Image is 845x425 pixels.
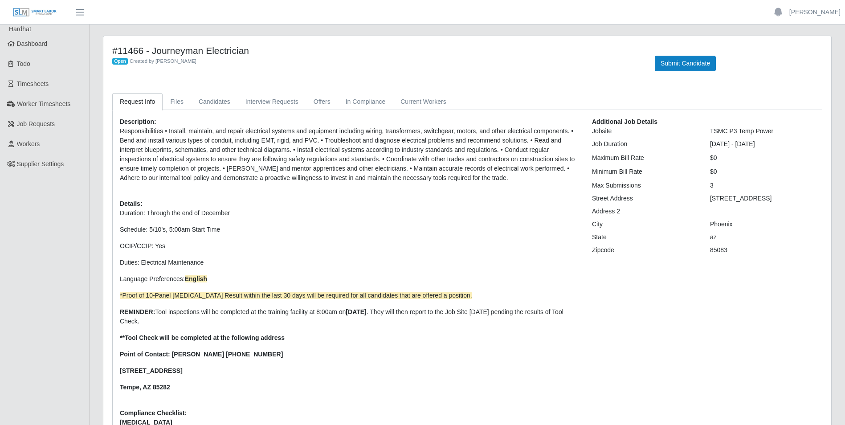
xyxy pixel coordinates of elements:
[17,160,64,168] span: Supplier Settings
[17,120,55,127] span: Job Requests
[17,100,70,107] span: Worker Timesheets
[112,58,128,65] span: Open
[120,274,579,284] p: Language Preferences:
[120,307,579,326] p: Tool inspections will be completed at the training facility at 8:00am on . They will then report ...
[703,127,821,136] div: TSMC P3 Temp Power
[120,409,187,417] b: Compliance Checklist:
[703,153,821,163] div: $0
[17,80,49,87] span: Timesheets
[238,93,306,110] a: Interview Requests
[393,93,453,110] a: Current Workers
[120,208,579,218] p: Duration: Through the end of December
[120,308,155,315] strong: REMINDER:
[703,139,821,149] div: [DATE] - [DATE]
[585,127,703,136] div: Jobsite
[17,40,48,47] span: Dashboard
[703,220,821,229] div: Phoenix
[9,25,31,33] span: Hardhat
[17,60,30,67] span: Todo
[585,207,703,216] div: Address 2
[306,93,338,110] a: Offers
[120,200,143,207] b: Details:
[112,45,641,56] h4: #11466 - Journeyman Electrician
[120,384,170,391] strong: Tempe, AZ 85282
[163,93,191,110] a: Files
[346,308,366,315] strong: [DATE]
[12,8,57,17] img: SLM Logo
[585,233,703,242] div: State
[585,220,703,229] div: City
[703,233,821,242] div: az
[120,351,283,358] strong: Point of Contact: [PERSON_NAME] [PHONE_NUMBER]
[130,58,196,64] span: Created by [PERSON_NAME]
[655,56,716,71] button: Submit Candidate
[120,225,579,234] p: Schedule: 5/10's, 5:00am Start Time
[191,93,238,110] a: Candidates
[17,140,40,147] span: Workers
[789,8,841,17] a: [PERSON_NAME]
[120,127,579,183] p: Responsibilities • Install, maintain, and repair electrical systems and equipment including wirin...
[185,275,208,282] strong: English
[338,93,393,110] a: In Compliance
[585,181,703,190] div: Max Submissions
[585,153,703,163] div: Maximum Bill Rate
[120,258,579,267] p: Duties: Electrical Maintenance
[592,118,657,125] b: Additional Job Details
[120,334,285,341] strong: **Tool Check will be completed at the following address
[703,181,821,190] div: 3
[120,367,183,374] strong: [STREET_ADDRESS]
[120,241,579,251] p: OCIP/CCIP: Yes
[585,245,703,255] div: Zipcode
[703,245,821,255] div: 85083
[120,292,472,299] span: *Proof of 10-Panel [MEDICAL_DATA] Result within the last 30 days will be required for all candida...
[585,139,703,149] div: Job Duration
[112,93,163,110] a: Request Info
[703,167,821,176] div: $0
[585,194,703,203] div: Street Address
[703,194,821,203] div: [STREET_ADDRESS]
[585,167,703,176] div: Minimum Bill Rate
[120,118,156,125] b: Description:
